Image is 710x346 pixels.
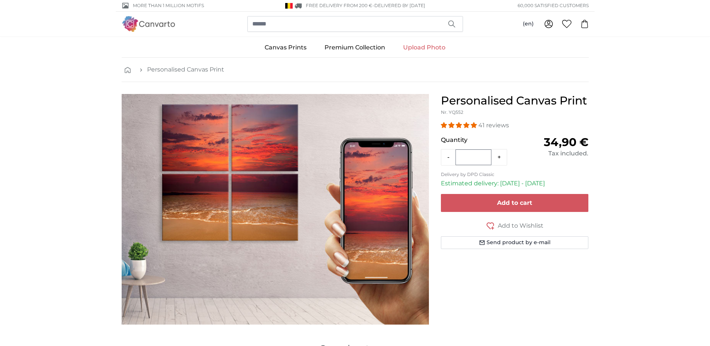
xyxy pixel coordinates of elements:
[133,2,204,9] span: More than 1 million motifs
[441,194,589,212] button: Add to cart
[517,17,540,31] button: (en)
[316,38,394,57] a: Premium Collection
[441,94,589,107] h1: Personalised Canvas Print
[122,58,589,82] nav: breadcrumbs
[441,136,515,145] p: Quantity
[372,3,425,8] span: -
[122,16,176,31] img: Canvarto
[497,199,532,206] span: Add to cart
[256,38,316,57] a: Canvas Prints
[518,2,589,9] span: 60,000 satisfied customers
[441,150,455,165] button: -
[285,3,293,9] img: Belgium
[544,135,588,149] span: 34,90 €
[498,221,543,230] span: Add to Wishlist
[478,122,509,129] span: 41 reviews
[441,179,589,188] p: Estimated delivery: [DATE] - [DATE]
[122,94,429,325] div: 1 of 1
[441,172,589,177] p: Delivery by DPD Classic
[374,3,425,8] span: Delivered by [DATE]
[122,94,429,325] img: personalised-canvas-print
[491,150,507,165] button: +
[147,65,224,74] a: Personalised Canvas Print
[306,3,372,8] span: FREE delivery from 200 €
[515,149,588,158] div: Tax included.
[441,236,589,249] button: Send product by e-mail
[441,122,478,129] span: 4.98 stars
[441,109,463,115] span: Nr. YQ552
[394,38,454,57] a: Upload Photo
[441,221,589,230] button: Add to Wishlist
